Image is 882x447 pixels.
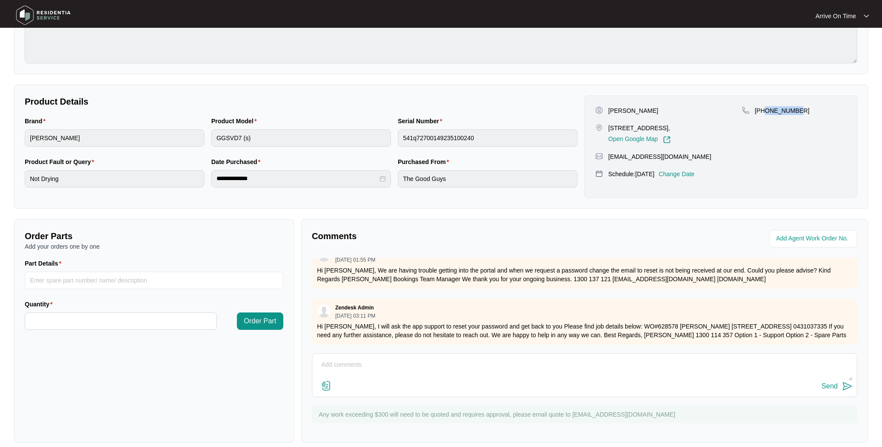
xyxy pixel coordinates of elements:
p: Product Details [25,95,577,108]
p: [DATE] 03:11 PM [335,313,375,319]
p: Hi [PERSON_NAME], I will ask the app support to reset your password and get back to you Please fi... [317,322,852,339]
label: Part Details [25,259,65,268]
p: Hi [PERSON_NAME], We are having trouble getting into the portal and when we request a password ch... [317,266,852,283]
p: [PHONE_NUMBER] [755,106,810,115]
input: Product Model [211,129,391,147]
p: Add your orders one by one [25,242,283,251]
p: [DATE] 01:55 PM [335,257,375,263]
input: Serial Number [398,129,577,147]
p: Schedule: [DATE] [608,170,654,178]
input: Purchased From [398,170,577,187]
input: Quantity [25,313,216,329]
input: Brand [25,129,204,147]
p: [STREET_ADDRESS], [608,124,671,132]
img: file-attachment-doc.svg [321,381,331,391]
img: user.svg [318,305,331,318]
label: Date Purchased [211,158,264,166]
p: Any work exceeding $300 will need to be quoted and requires approval, please email quote to [EMAI... [319,410,853,419]
img: dropdown arrow [864,14,869,18]
button: Order Part [237,312,283,330]
div: Send [822,382,838,390]
a: Open Google Map [608,136,671,144]
label: Quantity [25,300,56,309]
p: Change Date [659,170,695,178]
p: Zendesk Admin [335,304,374,311]
span: Order Part [244,316,276,326]
textarea: Not drying [25,5,857,63]
img: map-pin [595,152,603,160]
button: Send [822,381,852,392]
img: user-pin [595,106,603,114]
p: Comments [312,230,579,242]
img: map-pin [595,170,603,177]
input: Product Fault or Query [25,170,204,187]
p: Order Parts [25,230,283,242]
label: Product Fault or Query [25,158,98,166]
input: Part Details [25,272,283,289]
img: map-pin [742,106,750,114]
img: send-icon.svg [842,381,852,391]
img: residentia service logo [13,2,74,28]
p: Arrive On Time [816,12,856,20]
label: Serial Number [398,117,446,125]
input: Date Purchased [216,174,378,183]
p: [EMAIL_ADDRESS][DOMAIN_NAME] [608,152,711,161]
img: map-pin [595,124,603,131]
p: [PERSON_NAME] [608,106,658,115]
label: Brand [25,117,49,125]
img: Link-External [663,136,671,144]
input: Add Agent Work Order No. [776,233,852,244]
label: Purchased From [398,158,452,166]
label: Product Model [211,117,260,125]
